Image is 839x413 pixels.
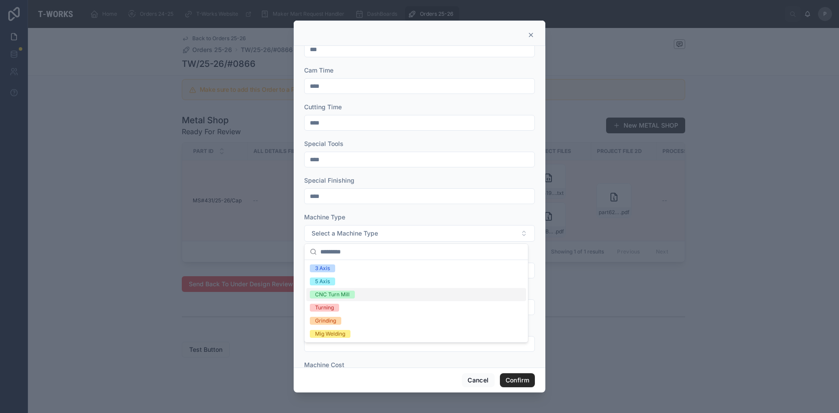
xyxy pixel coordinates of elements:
[312,229,378,238] span: Select a Machine Type
[315,330,345,338] div: Mig Welding
[304,225,535,242] button: Select Button
[304,177,354,184] span: Special Finishing
[305,260,528,342] div: Suggestions
[500,373,535,387] button: Confirm
[304,213,345,221] span: Machine Type
[304,361,344,368] span: Machine Cost
[462,373,494,387] button: Cancel
[304,103,342,111] span: Cutting Time
[315,264,330,272] div: 3 Axis
[315,304,334,312] div: Turning
[315,291,350,298] div: CNC Turn Mill
[304,140,343,147] span: Special Tools
[315,278,330,285] div: 5 Axis
[304,66,333,74] span: Cam Time
[315,317,336,325] div: Grinding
